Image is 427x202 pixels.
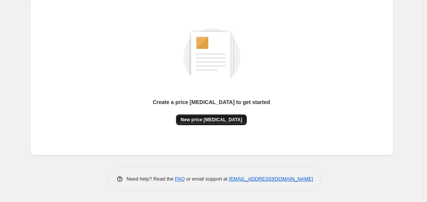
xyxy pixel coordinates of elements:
[229,176,313,182] a: [EMAIL_ADDRESS][DOMAIN_NAME]
[176,114,247,125] button: New price [MEDICAL_DATA]
[153,98,270,106] p: Create a price [MEDICAL_DATA] to get started
[185,176,229,182] span: or email support at
[181,117,242,123] span: New price [MEDICAL_DATA]
[175,176,185,182] a: FAQ
[127,176,175,182] span: Need help? Read the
